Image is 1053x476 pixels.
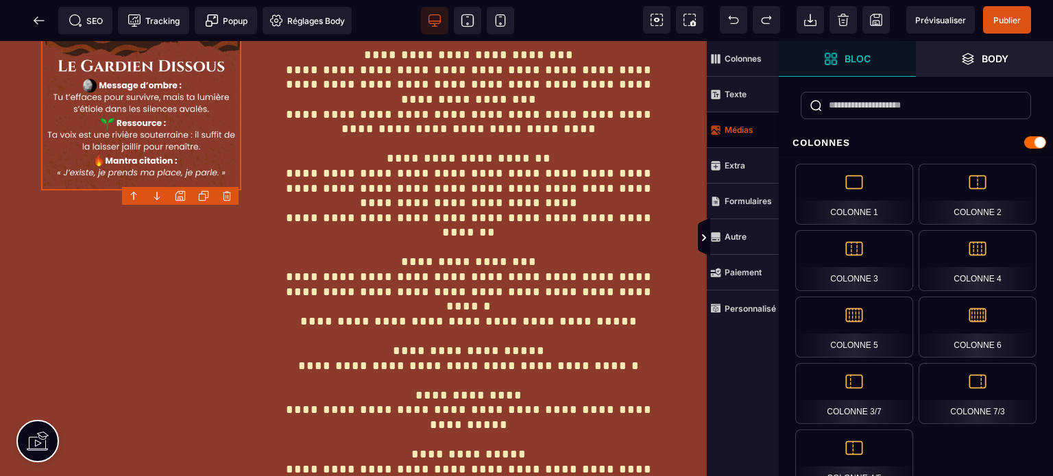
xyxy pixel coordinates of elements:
[862,6,890,34] span: Enregistrer
[707,255,779,290] span: Paiement
[725,89,747,99] strong: Texte
[454,7,481,34] span: Voir tablette
[69,14,103,27] span: SEO
[983,6,1031,34] span: Enregistrer le contenu
[725,125,753,135] strong: Médias
[797,6,824,34] span: Importer
[919,363,1037,424] div: Colonne 7/3
[676,6,703,34] span: Capture d'écran
[779,41,916,77] span: Ouvrir les blocs
[845,53,871,64] strong: Bloc
[263,7,352,34] span: Favicon
[118,7,189,34] span: Code de suivi
[725,196,772,206] strong: Formulaires
[643,6,670,34] span: Voir les composants
[915,15,966,25] span: Prévisualiser
[982,53,1008,64] strong: Body
[830,6,857,34] span: Nettoyage
[707,148,779,184] span: Extra
[993,15,1021,25] span: Publier
[795,230,913,291] div: Colonne 3
[269,14,345,27] span: Réglages Body
[707,112,779,148] span: Médias
[779,130,1053,155] div: Colonnes
[725,267,762,277] strong: Paiement
[795,164,913,225] div: Colonne 1
[720,6,747,34] span: Défaire
[916,41,1053,77] span: Ouvrir les calques
[725,160,745,171] strong: Extra
[795,297,913,358] div: Colonne 5
[919,164,1037,225] div: Colonne 2
[795,363,913,424] div: Colonne 3/7
[725,231,747,242] strong: Autre
[707,219,779,255] span: Autre
[128,14,180,27] span: Tracking
[421,7,448,34] span: Voir bureau
[753,6,780,34] span: Rétablir
[919,230,1037,291] div: Colonne 4
[195,7,257,34] span: Créer une alerte modale
[707,41,779,77] span: Colonnes
[487,7,514,34] span: Voir mobile
[725,303,776,314] strong: Personnalisé
[205,14,247,27] span: Popup
[707,290,779,326] span: Personnalisé
[919,297,1037,358] div: Colonne 6
[906,6,975,34] span: Aperçu
[779,218,792,259] span: Afficher les vues
[725,53,762,64] strong: Colonnes
[25,7,53,34] span: Retour
[58,7,112,34] span: Métadata SEO
[707,77,779,112] span: Texte
[707,184,779,219] span: Formulaires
